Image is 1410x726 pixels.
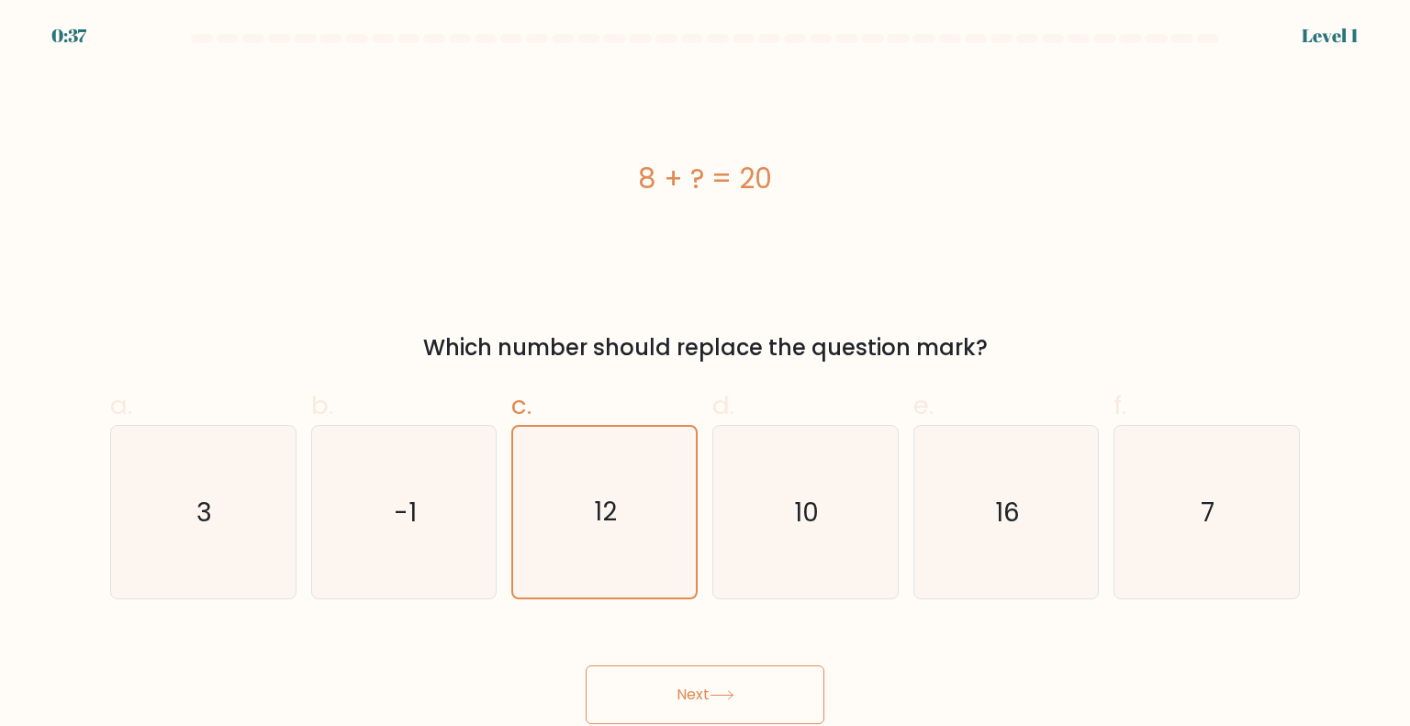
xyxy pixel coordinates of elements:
text: 7 [1202,493,1215,530]
span: d. [712,387,734,423]
text: 16 [995,493,1020,530]
div: Level 1 [1302,22,1359,50]
div: Which number should replace the question mark? [121,331,1289,364]
text: 3 [197,493,213,530]
text: 10 [795,493,820,530]
span: a. [110,387,132,423]
span: e. [913,387,934,423]
text: 12 [595,494,618,530]
span: c. [511,387,532,423]
span: b. [311,387,333,423]
button: Next [586,665,824,724]
div: 8 + ? = 20 [110,158,1300,199]
div: 0:37 [51,22,86,50]
text: -1 [394,493,417,530]
span: f. [1113,387,1126,423]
